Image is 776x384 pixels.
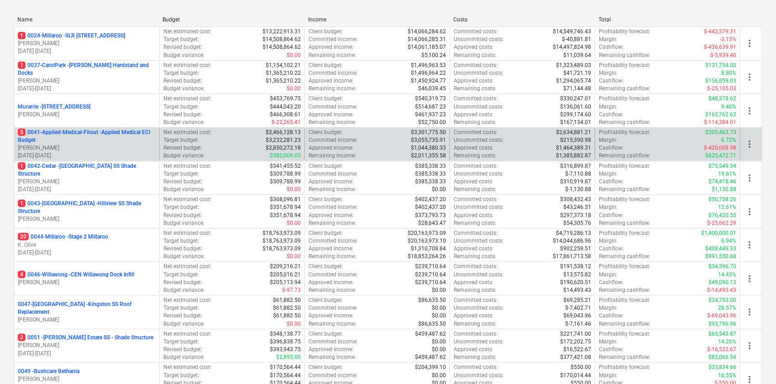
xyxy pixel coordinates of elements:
p: Profitability forecast : [599,196,650,203]
p: -3.15% [720,36,736,43]
p: [PERSON_NAME] [18,144,156,152]
p: Target budget : [163,203,199,211]
p: $466,308.61 [270,111,301,119]
p: 0042-Cedar - [GEOGRAPHIC_DATA] SS Shade Structure [18,162,156,178]
p: Remaining costs : [454,85,496,93]
p: $991,550.68 [705,253,736,260]
span: more_vert [744,239,755,250]
p: $205,016.21 [270,271,301,279]
p: 0044-Millaroo - Stage 2 Millaroo [18,233,108,241]
p: $385,338.33 [415,162,446,170]
p: Uncommitted costs : [454,170,503,178]
p: Revised budget : [163,43,202,51]
p: Committed income : [309,136,357,144]
div: Budget [163,16,300,23]
p: $71,144.48 [563,85,591,93]
span: 1 [18,62,26,69]
p: Committed income : [309,170,357,178]
p: $453,769.75 [270,95,301,103]
p: Remaining income : [309,152,356,160]
p: Client budget : [309,95,343,103]
p: Budget variance : [163,52,204,59]
p: Net estimated cost : [163,263,211,270]
p: $1,365,210.22 [266,77,301,85]
p: Client budget : [309,62,343,69]
p: Approved income : [309,144,353,152]
p: 8.80% [721,69,736,77]
p: Margin : [599,36,618,43]
p: $1,496,963.53 [411,62,446,69]
p: Committed costs : [454,95,498,103]
p: $4,719,286.13 [556,229,591,237]
p: $3,232,281.23 [266,136,301,144]
p: $239,710.64 [415,263,446,270]
p: $310,919.87 [560,178,591,186]
p: Profitability forecast : [599,162,650,170]
p: 0041-Applied-Medical-Fitout - Applied Medical ECI Budget [18,129,156,144]
p: $2,634,881.21 [556,129,591,136]
p: $-1,130.88 [565,186,591,193]
p: $18,763,973.09 [262,229,301,237]
p: $167,134.01 [560,119,591,126]
p: Revised budget : [163,212,202,219]
div: Murarrie -[STREET_ADDRESS][PERSON_NAME] [18,103,156,119]
p: $50,758.26 [708,196,736,203]
p: $309,788.99 [270,170,301,178]
span: 5 [18,129,26,136]
p: Cashflow : [599,212,624,219]
p: $14,061,185.07 [408,43,446,51]
p: [DATE] - [DATE] [18,350,156,358]
p: $308,432.43 [560,196,591,203]
p: $205,463.73 [705,129,736,136]
p: Target budget : [163,69,199,77]
p: [PERSON_NAME] [18,111,156,119]
p: $43,246.51 [563,203,591,211]
p: Cashflow : [599,245,624,253]
p: $402,437.20 [415,196,446,203]
p: $-420,008.98 [704,144,736,152]
p: $156,859.03 [705,77,736,85]
p: Remaining income : [309,52,356,59]
p: Remaining costs : [454,219,496,227]
p: Revised budget : [163,77,202,85]
p: [DATE] - [DATE] [18,249,156,257]
p: Remaining costs : [454,253,496,260]
p: Remaining income : [309,85,356,93]
div: Total [599,16,737,23]
p: Approved income : [309,43,353,51]
p: Committed income : [309,69,357,77]
p: Committed income : [309,203,357,211]
p: 0046-Willawong - CEN Willawong Dock Infill [18,271,134,279]
p: Margin : [599,103,618,111]
p: Committed income : [309,103,357,111]
p: $18,763,973.09 [262,245,301,253]
p: 0047-[GEOGRAPHIC_DATA] - Kingston SS Roof Replacement [18,301,156,316]
span: more_vert [744,172,755,183]
p: Remaining cashflow : [599,85,650,93]
p: $3,055,735.91 [411,136,446,144]
p: $0.00 [287,186,301,193]
p: Approved costs : [454,111,493,119]
p: 0043-[GEOGRAPHIC_DATA] - Hillview SS Shade Structure [18,200,156,215]
p: Approved income : [309,212,353,219]
p: Approved income : [309,111,353,119]
div: 20051 -[PERSON_NAME] Estate SS - Shade Structure[PERSON_NAME][DATE]-[DATE] [18,334,156,357]
p: 12.61% [718,203,736,211]
p: Remaining cashflow : [599,253,650,260]
p: $902,259.51 [560,245,591,253]
p: $625,472.71 [705,152,736,160]
p: $14,066,284.62 [408,28,446,36]
p: [PERSON_NAME] [18,215,156,223]
p: Profitability forecast : [599,229,650,237]
p: $1,365,210.22 [266,69,301,77]
p: $402,437.20 [415,203,446,211]
div: 0047-[GEOGRAPHIC_DATA] -Kingston SS Roof Replacement[PERSON_NAME] [18,301,156,324]
p: [PERSON_NAME] [18,342,156,349]
p: $17,861,713.58 [553,253,591,260]
p: $0.00 [287,85,301,93]
p: $297,373.18 [560,212,591,219]
span: 2 [18,334,26,341]
p: K. Olive [18,241,156,249]
span: more_vert [744,38,755,49]
p: $18,853,264.26 [408,253,446,260]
